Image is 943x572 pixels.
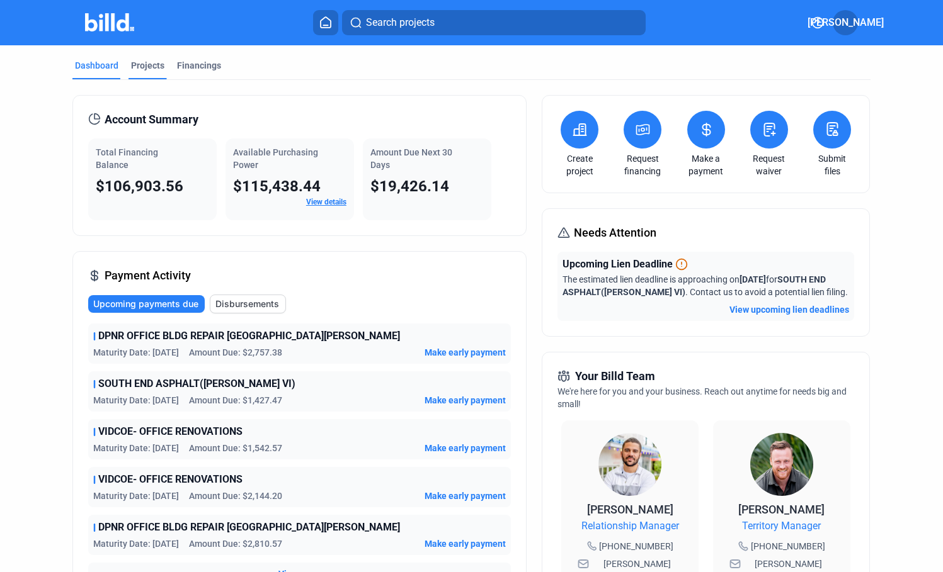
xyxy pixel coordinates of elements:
span: $115,438.44 [233,177,321,195]
span: Amount Due: $1,542.57 [189,442,282,454]
span: Maturity Date: [DATE] [93,394,179,407]
span: $19,426.14 [370,177,449,195]
span: Your Billd Team [575,367,655,385]
span: Account Summary [105,111,198,128]
span: Disbursements [215,298,279,310]
button: Make early payment [425,346,506,359]
span: [PERSON_NAME] [808,15,884,30]
span: The estimated lien deadline is approaching on for . Contact us to avoid a potential lien filing. [563,274,848,297]
span: Amount Due Next 30 Days [370,147,452,170]
span: Amount Due: $2,810.57 [189,537,282,550]
button: Disbursements [210,294,286,313]
button: Search projects [342,10,646,35]
span: DPNR OFFICE BLDG REPAIR [GEOGRAPHIC_DATA][PERSON_NAME] [98,520,400,535]
span: Upcoming payments due [93,298,198,310]
button: Make early payment [425,442,506,454]
span: We're here for you and your business. Reach out anytime for needs big and small! [557,386,847,409]
div: Financings [177,59,221,72]
span: DPNR OFFICE BLDG REPAIR [GEOGRAPHIC_DATA][PERSON_NAME] [98,328,400,344]
span: Search projects [366,15,435,30]
span: Territory Manager [742,519,821,534]
span: Needs Attention [574,224,656,242]
a: Request financing [620,152,665,177]
button: Upcoming payments due [88,295,205,313]
a: Create project [557,152,602,177]
button: [PERSON_NAME] [833,10,858,35]
span: [PERSON_NAME] [738,503,825,516]
span: [PHONE_NUMBER] [599,540,673,552]
button: Make early payment [425,490,506,502]
span: Total Financing Balance [96,147,158,170]
button: View upcoming lien deadlines [729,303,849,316]
a: View details [306,198,346,206]
span: Maturity Date: [DATE] [93,537,179,550]
button: Make early payment [425,394,506,407]
div: Dashboard [75,59,118,72]
img: Territory Manager [750,433,813,496]
span: Maturity Date: [DATE] [93,490,179,502]
img: Billd Company Logo [85,13,135,31]
span: Maturity Date: [DATE] [93,442,179,454]
span: Payment Activity [105,267,191,284]
span: Relationship Manager [581,519,679,534]
button: Make early payment [425,537,506,550]
span: Amount Due: $2,144.20 [189,490,282,502]
span: Amount Due: $2,757.38 [189,346,282,359]
a: Request waiver [747,152,791,177]
span: SOUTH END ASPHALT([PERSON_NAME] VI) [98,376,295,391]
span: [PERSON_NAME] [587,503,673,516]
span: Available Purchasing Power [233,147,318,170]
span: Maturity Date: [DATE] [93,346,179,359]
a: Make a payment [684,152,728,177]
div: Projects [131,59,164,72]
span: Amount Due: $1,427.47 [189,394,282,407]
a: Submit files [810,152,854,177]
span: VIDCOE- OFFICE RENOVATIONS [98,424,243,439]
span: [PHONE_NUMBER] [751,540,825,552]
img: Relationship Manager [598,433,661,496]
span: VIDCOE- OFFICE RENOVATIONS [98,472,243,487]
span: [DATE] [740,274,766,284]
span: Upcoming Lien Deadline [563,257,673,272]
span: $106,903.56 [96,177,183,195]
